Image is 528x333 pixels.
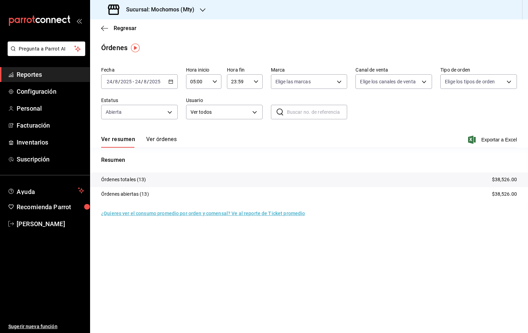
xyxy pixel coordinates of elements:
label: Fecha [101,67,178,72]
input: -- [115,79,118,84]
h3: Sucursal: Mochomos (Mty) [121,6,194,14]
label: Hora inicio [186,67,221,72]
a: Pregunta a Parrot AI [5,50,85,57]
span: - [133,79,134,84]
p: $38,526.00 [492,176,517,183]
button: open_drawer_menu [76,18,82,24]
span: Elige los tipos de orden [445,78,495,85]
label: Estatus [101,98,178,103]
label: Canal de venta [355,67,432,72]
span: Facturación [17,121,84,130]
span: Recomienda Parrot [17,202,84,212]
span: / [113,79,115,84]
span: Elige los canales de venta [360,78,415,85]
span: Ayuda [17,186,75,195]
label: Marca [271,67,347,72]
label: Tipo de orden [440,67,517,72]
span: Personal [17,104,84,113]
button: Pregunta a Parrot AI [8,41,85,56]
span: Elige las marcas [275,78,311,85]
p: $38,526.00 [492,191,517,198]
button: Ver resumen [101,136,135,148]
p: Órdenes totales (13) [101,176,146,183]
input: -- [135,79,141,84]
span: [PERSON_NAME] [17,219,84,229]
div: Órdenes [101,43,127,53]
span: Inventarios [17,138,84,147]
p: Resumen [101,156,517,164]
span: Ver todos [191,109,250,116]
div: navigation tabs [101,136,177,148]
span: Regresar [114,25,137,31]
input: ---- [149,79,161,84]
img: Tooltip marker [131,44,140,52]
span: Pregunta a Parrot AI [19,45,74,53]
span: Abierta [106,109,122,115]
span: Suscripción [17,155,84,164]
input: -- [143,79,147,84]
button: Exportar a Excel [469,136,517,144]
p: Órdenes abiertas (13) [101,191,149,198]
input: -- [106,79,113,84]
label: Hora fin [227,67,262,72]
span: Configuración [17,87,84,96]
input: ---- [120,79,132,84]
span: Reportes [17,70,84,79]
button: Regresar [101,25,137,31]
span: / [147,79,149,84]
span: Sugerir nueva función [8,323,84,330]
span: / [118,79,120,84]
span: / [141,79,143,84]
button: Ver órdenes [146,136,177,148]
input: Buscar no. de referencia [287,105,347,119]
a: ¿Quieres ver el consumo promedio por orden y comensal? Ve al reporte de Ticket promedio [101,211,305,216]
label: Usuario [186,98,263,103]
